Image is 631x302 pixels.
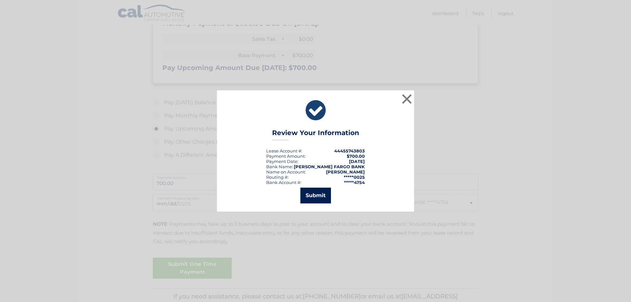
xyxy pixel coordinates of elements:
div: Lease Account #: [266,148,302,153]
div: : [266,159,298,164]
button: Submit [300,188,331,203]
div: Bank Account #: [266,180,301,185]
div: Routing #: [266,174,289,180]
button: × [400,92,413,105]
span: Payment Date [266,159,297,164]
strong: [PERSON_NAME] FARGO BANK [294,164,365,169]
span: $700.00 [347,153,365,159]
h3: Review Your Information [272,129,359,140]
strong: [PERSON_NAME] [326,169,365,174]
div: Name on Account: [266,169,306,174]
span: [DATE] [349,159,365,164]
strong: 44455743803 [334,148,365,153]
div: Bank Name: [266,164,293,169]
div: Payment Amount: [266,153,306,159]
